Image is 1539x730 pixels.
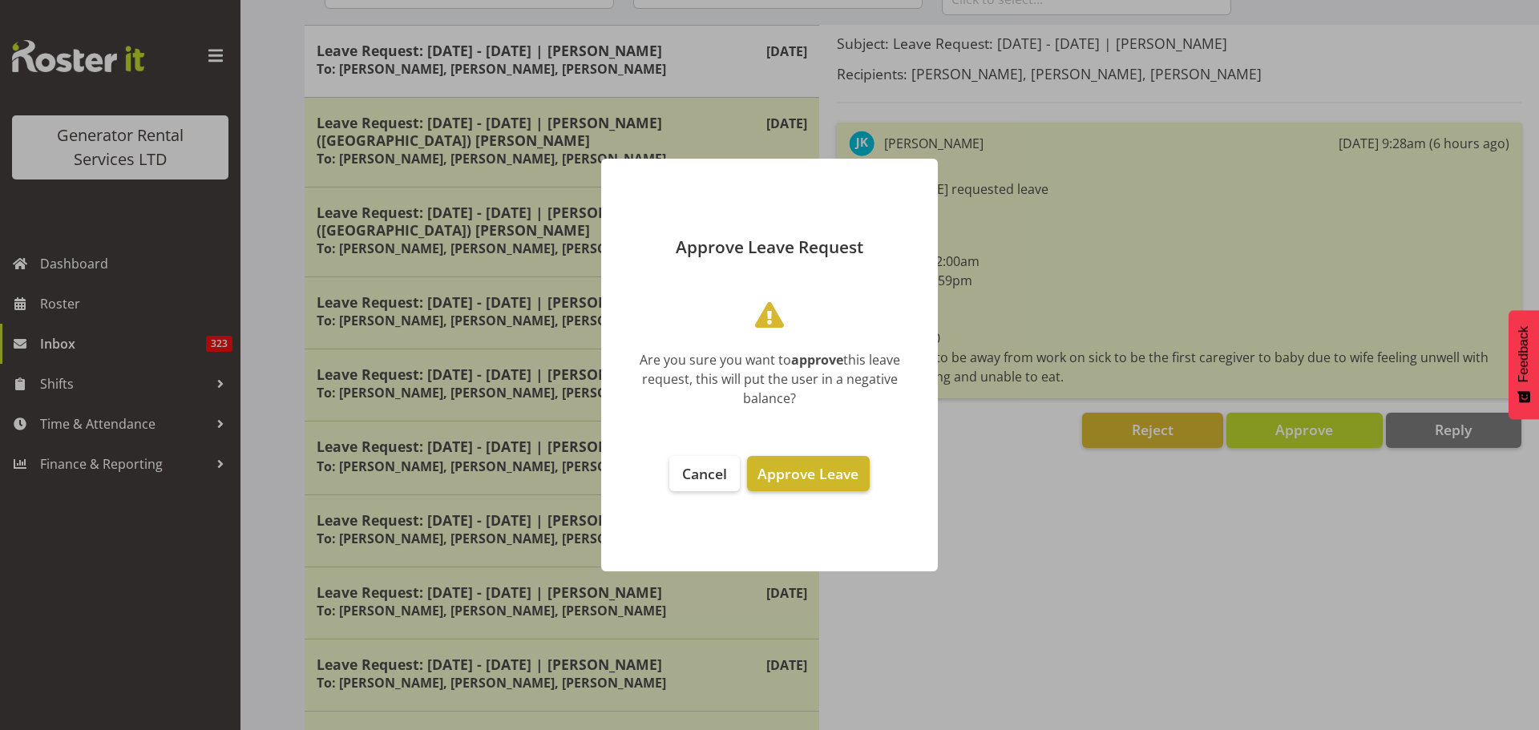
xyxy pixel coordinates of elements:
[791,351,843,369] b: approve
[747,456,869,491] button: Approve Leave
[757,464,858,483] span: Approve Leave
[682,464,727,483] span: Cancel
[1517,326,1531,382] span: Feedback
[669,456,740,491] button: Cancel
[625,350,914,408] div: Are you sure you want to this leave request, this will put the user in a negative balance?
[617,239,922,256] p: Approve Leave Request
[1509,310,1539,419] button: Feedback - Show survey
